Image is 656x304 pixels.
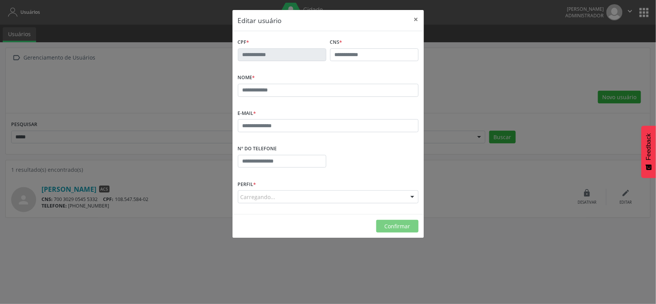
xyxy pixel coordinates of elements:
label: Perfil [238,178,256,190]
button: Feedback - Mostrar pesquisa [641,126,656,178]
label: CPF [238,37,249,48]
label: Nome [238,72,255,84]
span: Carregando... [241,193,276,201]
h5: Editar usuário [238,15,282,25]
button: Close [409,10,424,29]
label: E-mail [238,108,256,120]
label: CNS [330,37,342,48]
button: Confirmar [376,220,419,233]
span: Confirmar [384,223,410,230]
span: Feedback [645,133,652,160]
label: Nº do Telefone [238,143,277,155]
